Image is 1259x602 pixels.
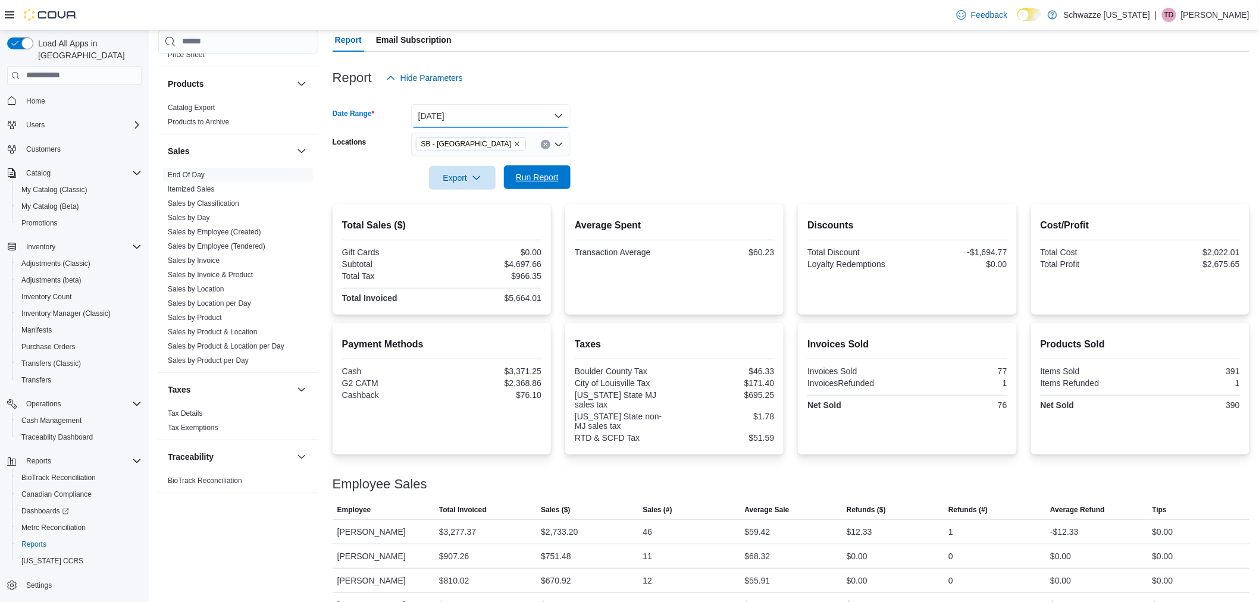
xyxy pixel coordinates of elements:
a: Sales by Invoice [168,256,220,265]
span: Products to Archive [168,117,229,127]
span: BioTrack Reconciliation [21,473,96,482]
button: Traceabilty Dashboard [12,429,146,446]
span: Settings [26,581,52,590]
h2: Average Spent [575,218,774,233]
span: Adjustments (Classic) [17,256,142,271]
div: InvoicesRefunded [807,378,905,388]
div: $0.00 [1050,549,1071,563]
span: [US_STATE] CCRS [21,556,83,566]
button: Customers [2,140,146,158]
a: Tax Exemptions [168,424,218,432]
h2: Products Sold [1041,337,1240,352]
a: Manifests [17,323,57,337]
button: Canadian Compliance [12,486,146,503]
span: My Catalog (Beta) [21,202,79,211]
span: Sales by Product [168,313,222,322]
h2: Discounts [807,218,1007,233]
button: Reports [12,536,146,553]
div: RTD & SCFD Tax [575,433,672,443]
span: Reports [21,454,142,468]
div: 1 [948,525,953,539]
span: Canadian Compliance [21,490,92,499]
span: Home [21,93,142,108]
a: Products to Archive [168,118,229,126]
h3: Taxes [168,384,191,396]
button: Sales [168,145,292,157]
div: 77 [910,366,1007,376]
span: Sales by Invoice & Product [168,270,253,280]
a: Feedback [952,3,1012,27]
div: $0.00 [444,247,541,257]
span: Total Invoiced [439,505,487,515]
div: Traceability [158,474,318,493]
div: $0.00 [847,549,867,563]
span: Sales by Day [168,213,210,222]
a: Sales by Classification [168,199,239,208]
button: Cash Management [12,412,146,429]
div: $3,371.25 [444,366,541,376]
div: Transaction Average [575,247,672,257]
span: Inventory Count [21,292,72,302]
div: $810.02 [439,573,469,588]
div: $966.35 [444,271,541,281]
span: Adjustments (beta) [17,273,142,287]
div: $5,664.01 [444,293,541,303]
p: [PERSON_NAME] [1181,8,1249,22]
button: Export [429,166,496,190]
button: Sales [295,144,309,158]
a: Promotions [17,216,62,230]
span: Promotions [17,216,142,230]
div: $51.59 [677,433,775,443]
span: Sales by Product & Location [168,327,258,337]
span: Average Sale [745,505,790,515]
span: My Catalog (Beta) [17,199,142,214]
h2: Cost/Profit [1041,218,1240,233]
span: End Of Day [168,170,205,180]
button: Transfers (Classic) [12,355,146,372]
button: Taxes [295,382,309,397]
button: Users [2,117,146,133]
a: Inventory Manager (Classic) [17,306,115,321]
input: Dark Mode [1017,8,1042,21]
div: Loyalty Redemptions [807,259,905,269]
span: Operations [21,397,142,411]
button: Traceability [295,450,309,464]
div: $695.25 [677,390,775,400]
a: End Of Day [168,171,205,179]
button: Catalog [21,166,55,180]
span: Sales by Product & Location per Day [168,341,284,351]
a: BioTrack Reconciliation [168,476,242,485]
button: Home [2,92,146,109]
div: City of Louisville Tax [575,378,672,388]
span: Reports [17,537,142,551]
h3: Traceability [168,451,214,463]
span: Load All Apps in [GEOGRAPHIC_DATA] [33,37,142,61]
span: Adjustments (beta) [21,275,82,285]
span: Manifests [21,325,52,335]
a: Sales by Product & Location per Day [168,342,284,350]
button: Remove SB - Louisville from selection in this group [513,140,521,148]
span: Dashboards [17,504,142,518]
span: Transfers (Classic) [21,359,81,368]
span: Inventory Count [17,290,142,304]
div: -$12.33 [1050,525,1078,539]
button: My Catalog (Beta) [12,198,146,215]
strong: Total Invoiced [342,293,397,303]
span: Transfers [21,375,51,385]
button: Hide Parameters [381,66,468,90]
button: Settings [2,576,146,594]
span: Average Refund [1050,505,1105,515]
a: Sales by Location per Day [168,299,251,308]
button: Operations [21,397,66,411]
button: Metrc Reconciliation [12,519,146,536]
span: Dashboards [21,506,69,516]
div: $60.23 [677,247,775,257]
div: $171.40 [677,378,775,388]
div: Total Cost [1041,247,1138,257]
div: $68.32 [745,549,771,563]
a: Itemized Sales [168,185,215,193]
span: SB - [GEOGRAPHIC_DATA] [421,138,511,150]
